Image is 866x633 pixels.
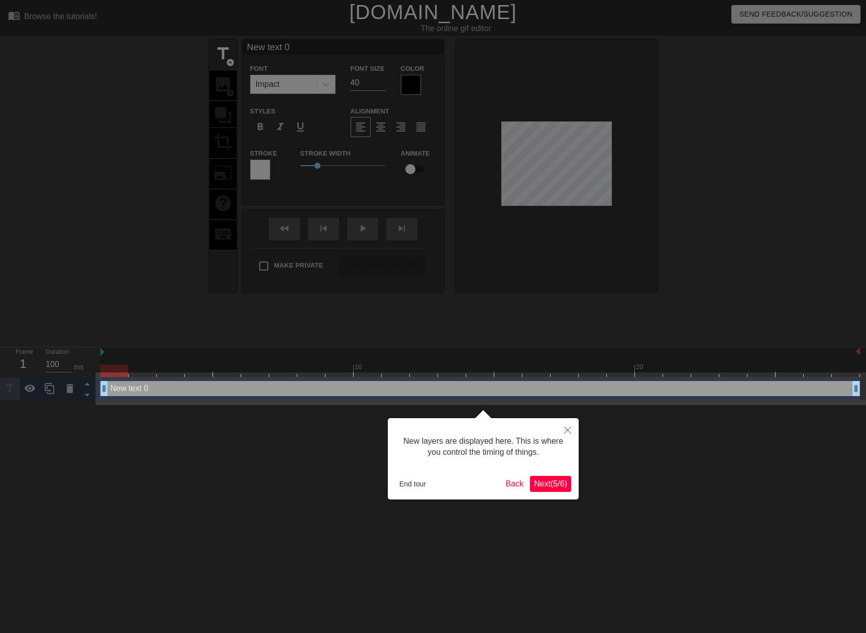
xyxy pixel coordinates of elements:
span: Next ( 5 / 6 ) [534,479,567,488]
button: Back [502,476,528,492]
div: New layers are displayed here. This is where you control the timing of things. [395,426,571,468]
button: Next [530,476,571,492]
button: Close [557,418,579,441]
button: End tour [395,476,430,491]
